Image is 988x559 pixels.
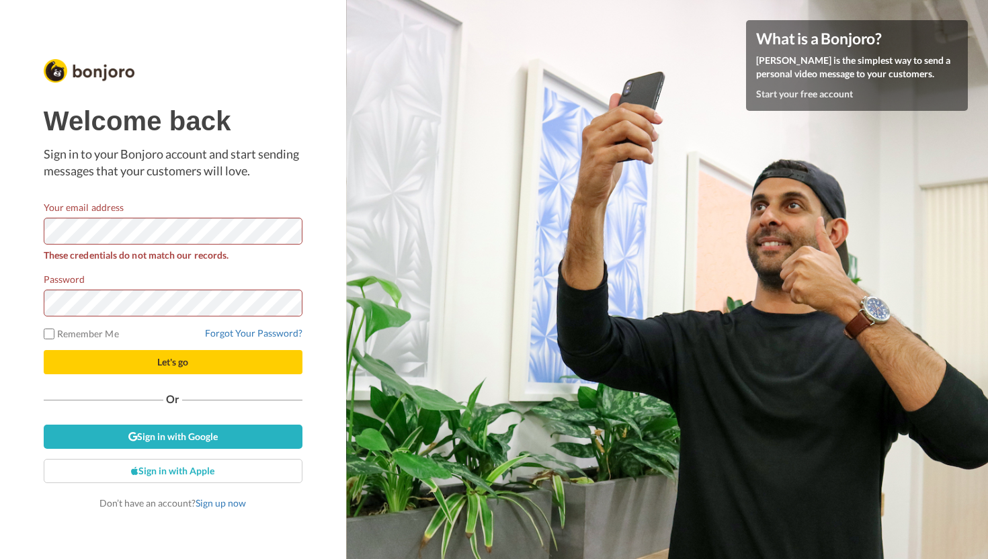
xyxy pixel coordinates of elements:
span: Let's go [157,356,188,368]
label: Your email address [44,200,124,214]
span: Don’t have an account? [99,497,246,509]
input: Remember Me [44,329,54,339]
p: [PERSON_NAME] is the simplest way to send a personal video message to your customers. [756,54,958,81]
a: Sign in with Apple [44,459,302,483]
label: Password [44,272,85,286]
button: Let's go [44,350,302,374]
a: Sign in with Google [44,425,302,449]
strong: These credentials do not match our records. [44,249,229,261]
label: Remember Me [44,327,119,341]
a: Sign up now [196,497,246,509]
a: Forgot Your Password? [205,327,302,339]
span: Or [163,394,182,404]
p: Sign in to your Bonjoro account and start sending messages that your customers will love. [44,146,302,180]
h4: What is a Bonjoro? [756,30,958,47]
a: Start your free account [756,88,853,99]
h1: Welcome back [44,106,302,136]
